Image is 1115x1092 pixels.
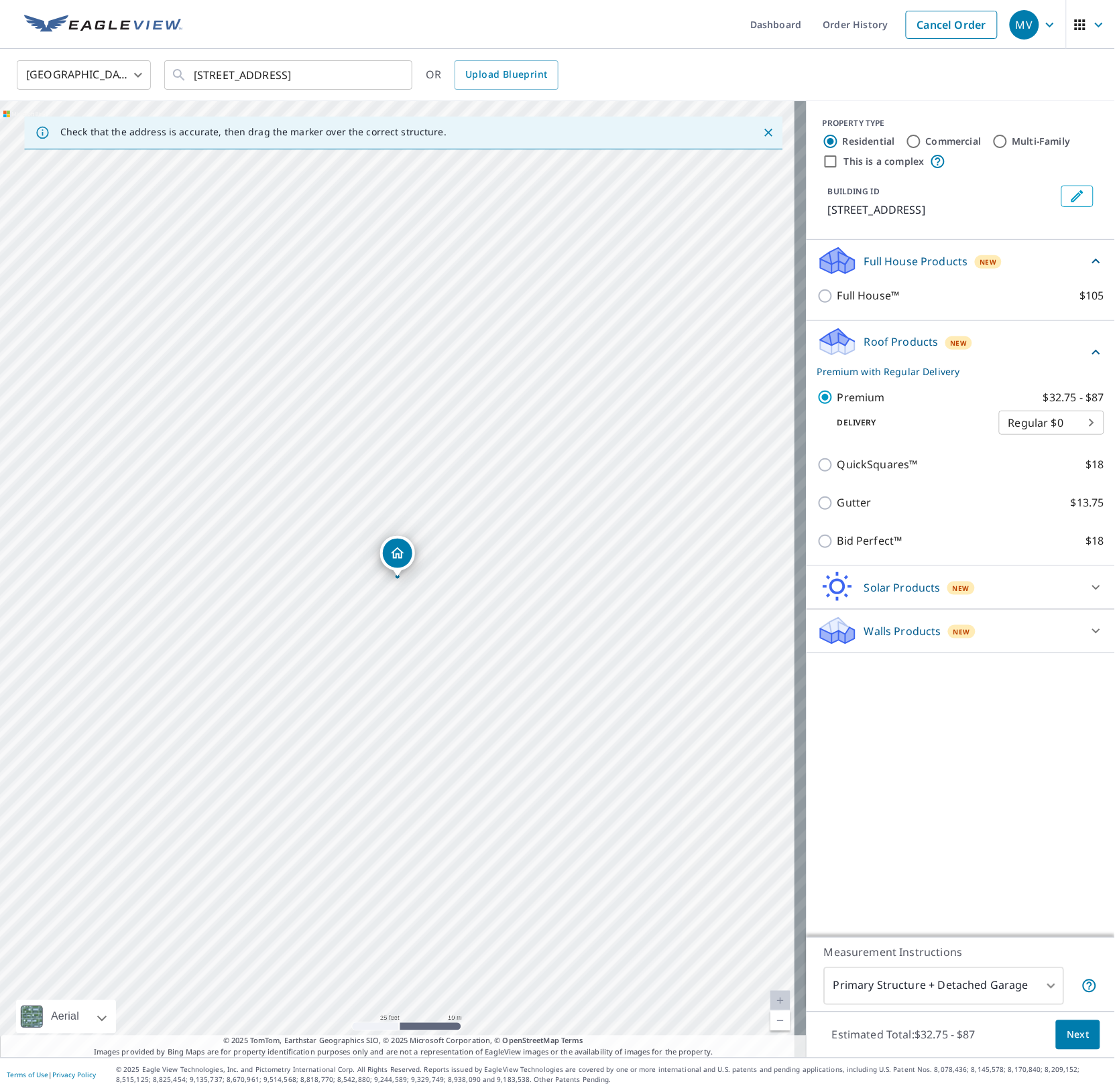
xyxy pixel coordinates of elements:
a: Current Level 20, Zoom Out [770,1011,790,1031]
div: Solar ProductsNew [817,571,1104,604]
div: Aerial [16,1000,116,1034]
div: PROPERTY TYPE [823,117,1099,129]
p: Premium [837,389,885,406]
img: EV Logo [24,15,182,35]
p: Roof Products [864,334,939,350]
p: $13.75 [1071,494,1104,511]
p: $32.75 - $87 [1043,389,1104,406]
label: Residential [843,135,895,148]
button: Next [1056,1020,1100,1050]
a: Upload Blueprint [455,60,558,90]
p: Gutter [837,494,872,511]
p: Bid Perfect™ [837,533,902,549]
div: Roof ProductsNewPremium with Regular Delivery [817,326,1104,379]
p: $18 [1086,533,1104,549]
p: Estimated Total: $32.75 - $87 [821,1020,986,1050]
div: Full House ProductsNew [817,245,1104,277]
button: Close [760,124,777,141]
p: $105 [1079,287,1104,304]
a: Terms of Use [7,1071,48,1080]
span: Next [1067,1027,1090,1044]
p: Measurement Instructions [824,945,1098,961]
p: BUILDING ID [828,186,880,197]
p: Premium with Regular Delivery [817,364,1088,379]
p: Check that the address is accurate, then drag the marker over the correct structure. [60,126,447,138]
span: © 2025 TomTom, Earthstar Geographics SIO, © 2025 Microsoft Corporation, © [223,1036,583,1047]
p: QuickSquares™ [837,456,918,473]
span: New [951,338,967,348]
div: Walls ProductsNew [817,615,1104,647]
p: [STREET_ADDRESS] [828,202,1056,218]
p: Full House Products [864,253,968,269]
div: Primary Structure + Detached Garage [824,967,1064,1005]
span: New [953,583,970,594]
span: Your report will include the primary structure and a detached garage if one exists. [1081,978,1098,994]
p: | [7,1071,96,1079]
span: New [953,626,970,637]
span: Upload Blueprint [465,66,547,83]
div: Regular $0 [999,404,1104,441]
label: Multi-Family [1012,135,1071,148]
p: Walls Products [864,623,941,639]
div: MV [1010,10,1039,40]
button: Edit building 1 [1061,186,1094,207]
a: OpenStreetMap [503,1036,559,1046]
p: $18 [1086,456,1104,473]
a: Privacy Policy [52,1071,96,1080]
p: Delivery [817,417,999,429]
input: Search by address or latitude-longitude [194,56,385,94]
div: Dropped pin, building 1, Residential property, 922 Lafayette Ave Niagara Falls, NY 14305 [380,536,415,577]
a: Terms [561,1036,583,1046]
label: This is a complex [844,155,925,168]
a: Current Level 20, Zoom In Disabled [770,991,790,1011]
label: Commercial [926,135,982,148]
p: Solar Products [864,579,941,596]
p: Full House™ [837,287,900,304]
div: Aerial [47,1000,83,1034]
span: New [980,257,997,267]
div: [GEOGRAPHIC_DATA] [17,56,151,94]
div: OR [426,60,559,90]
a: Cancel Order [906,11,998,39]
p: © 2025 Eagle View Technologies, Inc. and Pictometry International Corp. All Rights Reserved. Repo... [116,1065,1108,1085]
